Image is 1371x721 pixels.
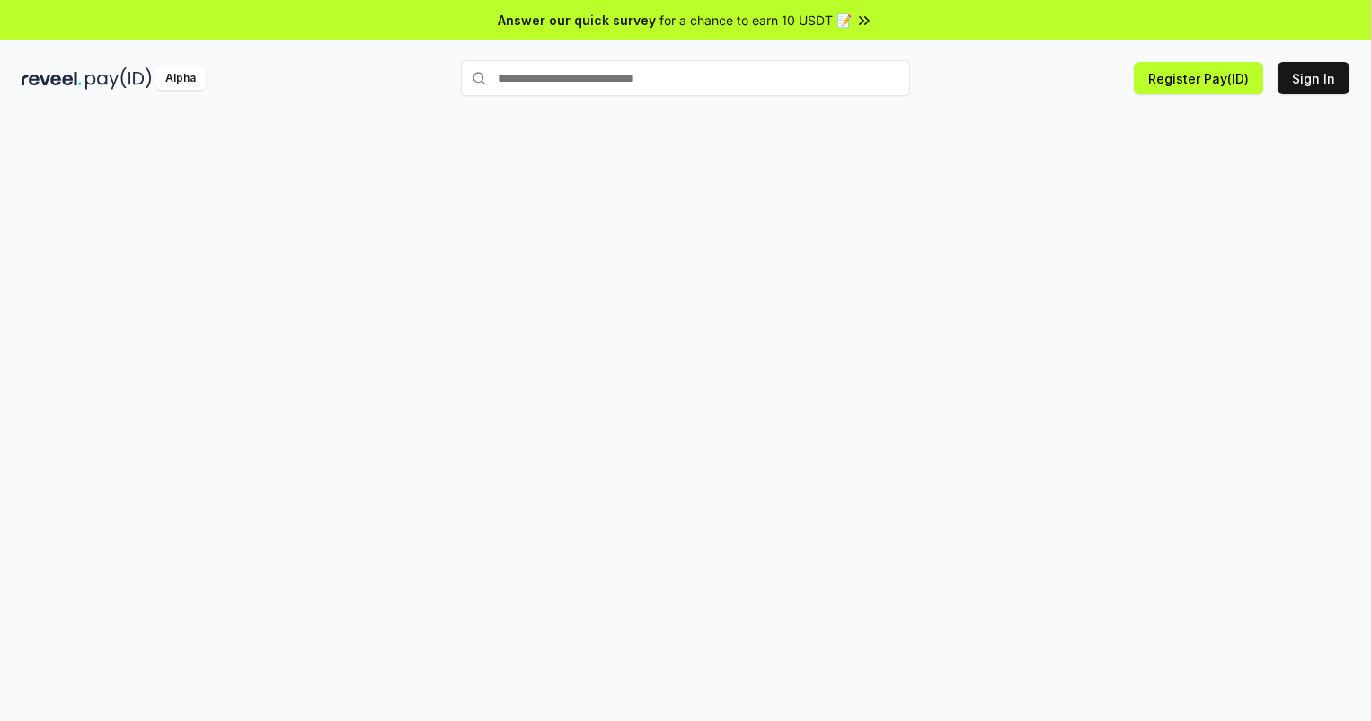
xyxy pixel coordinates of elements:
[1134,62,1263,94] button: Register Pay(ID)
[498,11,656,30] span: Answer our quick survey
[1278,62,1349,94] button: Sign In
[22,67,82,90] img: reveel_dark
[659,11,852,30] span: for a chance to earn 10 USDT 📝
[155,67,206,90] div: Alpha
[85,67,152,90] img: pay_id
